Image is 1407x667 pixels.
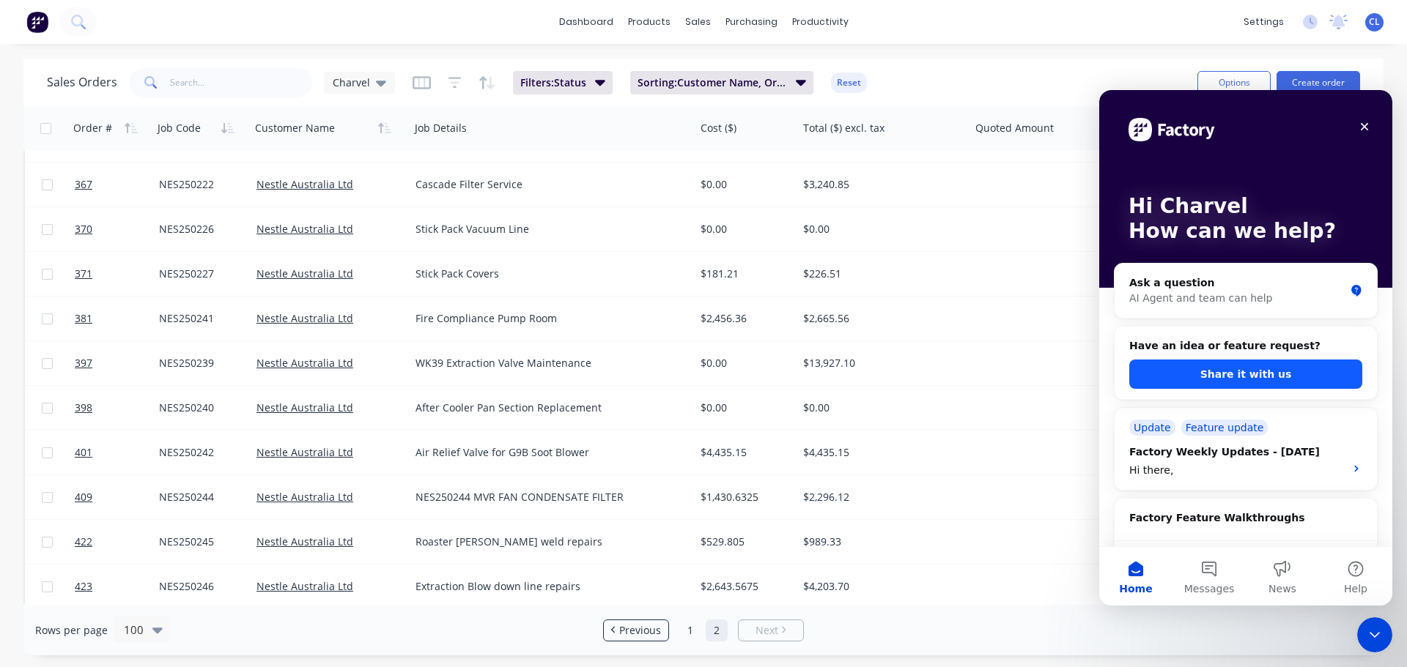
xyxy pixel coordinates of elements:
[256,445,353,459] a: Nestle Australia Ltd
[75,475,159,519] a: 409
[75,207,159,251] a: 370
[803,445,956,460] div: $4,435.15
[416,400,675,415] div: After Cooler Pan Section Replacement
[159,534,240,549] div: NES250245
[701,445,787,460] div: $4,435.15
[630,71,813,94] button: Sorting:Customer Name, Order #, Job Code
[803,267,956,281] div: $226.51
[416,579,675,594] div: Extraction Blow down line repairs
[256,311,353,325] a: Nestle Australia Ltd
[159,490,240,504] div: NES250244
[26,11,48,33] img: Factory
[975,121,1054,135] div: Quoted Amount
[718,11,785,33] div: purchasing
[604,623,668,638] a: Previous page
[701,311,787,326] div: $2,456.36
[739,623,803,638] a: Next page
[513,71,613,94] button: Filters:Status
[1357,617,1392,652] iframe: Intercom live chat
[255,121,335,135] div: Customer Name
[159,445,240,460] div: NES250242
[75,341,159,385] a: 397
[75,579,92,594] span: 423
[803,222,956,236] div: $0.00
[415,121,467,135] div: Job Details
[256,579,353,593] a: Nestle Australia Ltd
[552,11,621,33] a: dashboard
[159,222,240,236] div: NES250226
[75,490,92,504] span: 409
[75,252,159,296] a: 371
[75,163,159,206] a: 367
[803,121,885,135] div: Total ($) excl. tax
[75,267,92,281] span: 371
[706,619,728,641] a: Page 2 is your current page
[621,11,678,33] div: products
[159,400,240,415] div: NES250240
[1099,90,1392,605] iframe: Intercom live chat
[256,490,353,504] a: Nestle Australia Ltd
[701,222,787,236] div: $0.00
[256,534,353,548] a: Nestle Australia Ltd
[256,177,353,191] a: Nestle Australia Ltd
[785,11,856,33] div: productivity
[1236,11,1291,33] div: settings
[701,267,787,281] div: $181.21
[159,311,240,326] div: NES250241
[701,490,787,504] div: $1,430.6325
[75,534,92,549] span: 422
[416,177,675,192] div: Cascade Filter Service
[619,623,661,638] span: Previous
[333,75,370,90] span: Charvel
[75,386,159,430] a: 398
[1369,15,1380,29] span: CL
[1277,71,1360,94] button: Create order
[75,431,159,474] a: 401
[75,356,92,370] span: 397
[597,619,810,641] ul: Pagination
[701,356,787,370] div: $0.00
[701,579,787,594] div: $2,643.5675
[75,222,92,236] span: 370
[159,177,240,192] div: NES250222
[256,356,353,370] a: Nestle Australia Ltd
[75,311,92,326] span: 381
[803,177,956,192] div: $3,240.85
[803,490,956,504] div: $2,296.12
[159,267,240,281] div: NES250227
[75,297,159,340] a: 381
[256,400,353,414] a: Nestle Australia Ltd
[803,311,956,326] div: $2,665.56
[416,356,675,370] div: WK39 Extraction Valve Maintenance
[416,311,675,326] div: Fire Compliance Pump Room
[73,121,112,135] div: Order #
[416,267,675,281] div: Stick Pack Covers
[803,400,956,415] div: $0.00
[803,356,956,370] div: $13,927.10
[1197,71,1271,94] button: Options
[75,520,159,564] a: 422
[701,177,787,192] div: $0.00
[158,121,201,135] div: Job Code
[75,445,92,460] span: 401
[256,222,353,236] a: Nestle Australia Ltd
[701,121,736,135] div: Cost ($)
[170,68,313,97] input: Search...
